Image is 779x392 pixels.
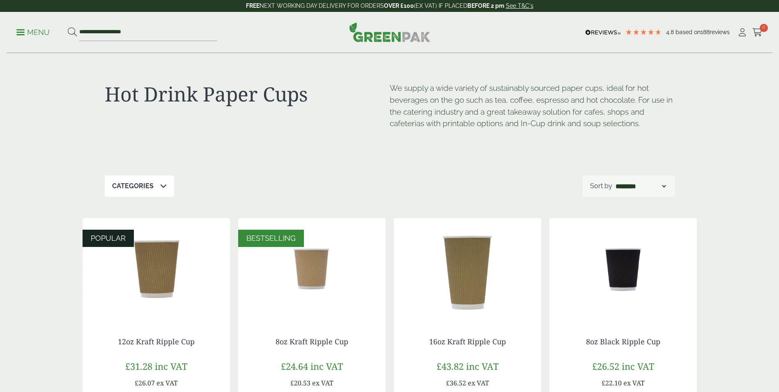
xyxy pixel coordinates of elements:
p: Categories [112,181,154,191]
span: ex VAT [623,378,645,387]
strong: FREE [246,2,260,9]
div: 4.79 Stars [625,28,662,36]
span: 0 [760,24,768,32]
span: £24.64 [281,360,308,372]
a: Menu [16,28,50,36]
img: 16oz Kraft c [394,218,541,321]
i: Cart [752,28,763,37]
span: ex VAT [468,378,489,387]
span: BESTSELLING [246,234,296,242]
select: Shop order [614,181,667,191]
span: £26.07 [135,378,155,387]
p: Menu [16,28,50,37]
p: Sort by [590,181,612,191]
span: inc VAT [622,360,654,372]
span: ex VAT [312,378,333,387]
a: See T&C's [506,2,533,9]
img: 8oz Black Ripple Cup -0 [549,218,697,321]
img: 12oz Kraft Ripple Cup-0 [83,218,230,321]
a: 8oz Black Ripple Cup [586,337,660,346]
span: £26.52 [592,360,619,372]
span: Based on [676,29,701,35]
span: £31.28 [125,360,152,372]
a: 8oz Kraft Ripple Cup [276,337,348,346]
i: My Account [737,28,747,37]
span: reviews [710,29,730,35]
a: 12oz Kraft Ripple Cup [118,337,195,346]
h1: Hot Drink Paper Cups [105,82,390,106]
span: inc VAT [155,360,187,372]
span: 188 [701,29,710,35]
span: POPULAR [91,234,126,242]
span: ex VAT [156,378,178,387]
span: inc VAT [310,360,343,372]
span: £20.53 [290,378,310,387]
span: inc VAT [466,360,499,372]
span: £43.82 [437,360,464,372]
img: REVIEWS.io [585,30,621,35]
span: £22.10 [602,378,622,387]
img: 8oz Kraft Ripple Cup-0 [238,218,386,321]
span: £36.52 [446,378,466,387]
a: 0 [752,26,763,39]
p: We supply a wide variety of sustainably sourced paper cups, ideal for hot beverages on the go suc... [390,82,675,129]
span: 4.8 [666,29,676,35]
a: 16oz Kraft Ripple Cup [429,337,506,346]
strong: BEFORE 2 pm [467,2,504,9]
img: GreenPak Supplies [349,22,430,42]
strong: OVER £100 [384,2,414,9]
